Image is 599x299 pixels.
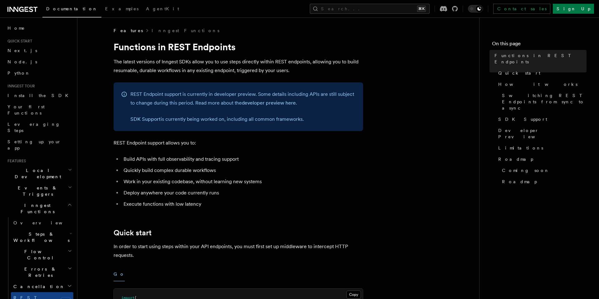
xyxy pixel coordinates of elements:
span: Documentation [46,6,98,11]
a: Functions in REST Endpoints [492,50,587,67]
span: Limitations [498,145,543,151]
p: is currently being worked on, including all common frameworks. [130,115,356,124]
p: In order to start using steps within your API endpoints, you must first set up middleware to inte... [114,242,363,260]
a: Coming soon [499,165,587,176]
span: Cancellation [11,283,65,290]
a: Inngest Functions [152,27,219,34]
span: Leveraging Steps [7,122,60,133]
span: Install the SDK [7,93,72,98]
span: Developer Preview [498,127,587,140]
button: Copy [346,291,361,299]
span: SDK Support [498,116,547,122]
h1: Functions in REST Endpoints [114,41,363,52]
span: Node.js [7,59,37,64]
span: Examples [105,6,139,11]
li: Work in your existing codebase, without learning new systems [122,177,363,186]
a: Setting up your app [5,136,73,154]
a: SDK Support [130,116,161,122]
a: Next.js [5,45,73,56]
span: Roadmap [502,179,537,185]
span: Flow Control [11,248,68,261]
a: Limitations [496,142,587,154]
p: The latest versions of Inngest SDKs allow you to use steps directly within REST endpoints, allowi... [114,57,363,75]
span: Python [7,71,30,76]
button: Inngest Functions [5,200,73,217]
button: Flow Control [11,246,73,263]
span: Local Development [5,167,68,180]
a: Python [5,67,73,79]
a: Overview [11,217,73,228]
li: Build APIs with full observability and tracing support [122,155,363,164]
a: Quick start [496,67,587,79]
a: Sign Up [553,4,594,14]
a: Documentation [42,2,101,17]
span: How it works [498,81,577,87]
span: Overview [13,220,78,225]
kbd: ⌘K [417,6,426,12]
a: AgentKit [142,2,183,17]
span: Features [114,27,143,34]
a: Your first Functions [5,101,73,119]
span: Home [7,25,25,31]
a: Switching REST Endpoints from sync to async [499,90,587,114]
span: Inngest Functions [5,202,67,215]
a: SDK Support [496,114,587,125]
li: Deploy anywhere your code currently runs [122,189,363,197]
span: Switching REST Endpoints from sync to async [502,92,587,111]
a: How it works [496,79,587,90]
span: Functions in REST Endpoints [494,52,587,65]
button: Local Development [5,165,73,182]
a: Home [5,22,73,34]
span: Setting up your app [7,139,61,150]
span: Steps & Workflows [11,231,70,243]
span: Inngest tour [5,84,35,89]
a: Roadmap [496,154,587,165]
button: Events & Triggers [5,182,73,200]
span: Features [5,159,26,164]
a: Leveraging Steps [5,119,73,136]
span: Next.js [7,48,37,53]
p: REST Endpoint support allows you to: [114,139,363,147]
span: Your first Functions [7,104,45,115]
a: Node.js [5,56,73,67]
button: Go [114,267,125,281]
a: Contact sales [493,4,550,14]
a: Install the SDK [5,90,73,101]
li: Execute functions with low latency [122,200,363,208]
span: Errors & Retries [11,266,68,278]
h4: On this page [492,40,587,50]
li: Quickly build complex durable workflows [122,166,363,175]
a: Quick start [114,228,152,237]
span: Quick start [498,70,540,76]
button: Toggle dark mode [468,5,483,12]
a: developer preview here [242,100,296,106]
button: Cancellation [11,281,73,292]
span: AgentKit [146,6,179,11]
button: Errors & Retries [11,263,73,281]
p: REST Endpoint support is currently in developer preview. Some details including APIs are still su... [130,90,356,107]
a: Developer Preview [496,125,587,142]
span: Quick start [5,39,32,44]
span: Coming soon [502,167,549,174]
button: Search...⌘K [310,4,430,14]
a: Roadmap [499,176,587,187]
span: Events & Triggers [5,185,68,197]
a: Examples [101,2,142,17]
span: Roadmap [498,156,533,162]
button: Steps & Workflows [11,228,73,246]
